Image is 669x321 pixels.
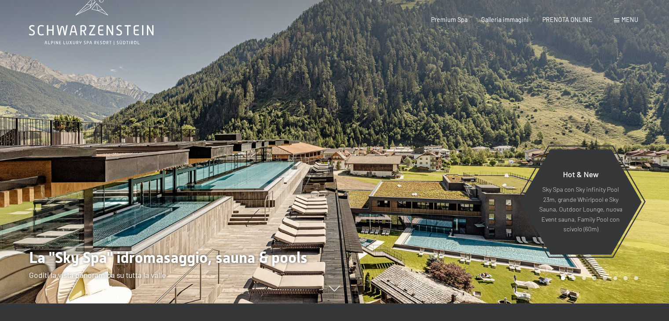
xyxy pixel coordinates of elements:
[582,276,586,281] div: Carousel Page 3
[623,276,628,281] div: Carousel Page 7
[571,276,576,281] div: Carousel Page 2
[519,149,642,255] a: Hot & New Sky Spa con Sky infinity Pool 23m, grande Whirlpool e Sky Sauna, Outdoor Lounge, nuova ...
[613,276,618,281] div: Carousel Page 6
[592,276,596,281] div: Carousel Page 4
[542,16,592,23] a: PRENOTA ONLINE
[558,276,638,281] div: Carousel Pagination
[603,276,607,281] div: Carousel Page 5
[481,16,529,23] a: Galleria immagini
[431,16,468,23] a: Premium Spa
[634,276,638,281] div: Carousel Page 8
[538,185,622,234] p: Sky Spa con Sky infinity Pool 23m, grande Whirlpool e Sky Sauna, Outdoor Lounge, nuova Event saun...
[621,16,638,23] span: Menu
[561,276,565,281] div: Carousel Page 1 (Current Slide)
[563,169,598,179] span: Hot & New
